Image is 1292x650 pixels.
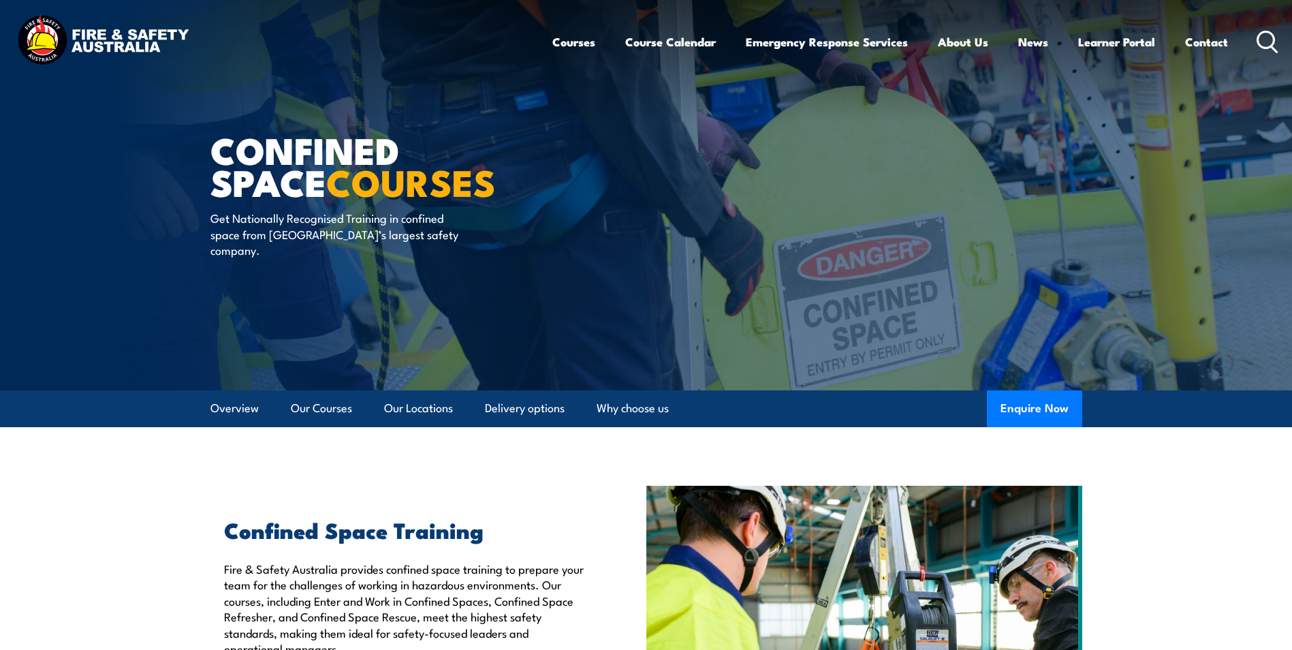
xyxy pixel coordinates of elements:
a: Our Courses [291,390,352,427]
a: About Us [938,24,988,60]
a: Why choose us [597,390,669,427]
a: News [1018,24,1048,60]
p: Get Nationally Recognised Training in confined space from [GEOGRAPHIC_DATA]’s largest safety comp... [210,210,459,258]
button: Enquire Now [987,390,1082,427]
a: Delivery options [485,390,565,427]
h2: Confined Space Training [224,520,584,539]
a: Emergency Response Services [746,24,908,60]
a: Our Locations [384,390,453,427]
a: Contact [1185,24,1228,60]
a: Course Calendar [625,24,716,60]
a: Courses [552,24,595,60]
strong: COURSES [326,153,496,209]
a: Learner Portal [1078,24,1155,60]
a: Overview [210,390,259,427]
h1: Confined Space [210,134,547,197]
